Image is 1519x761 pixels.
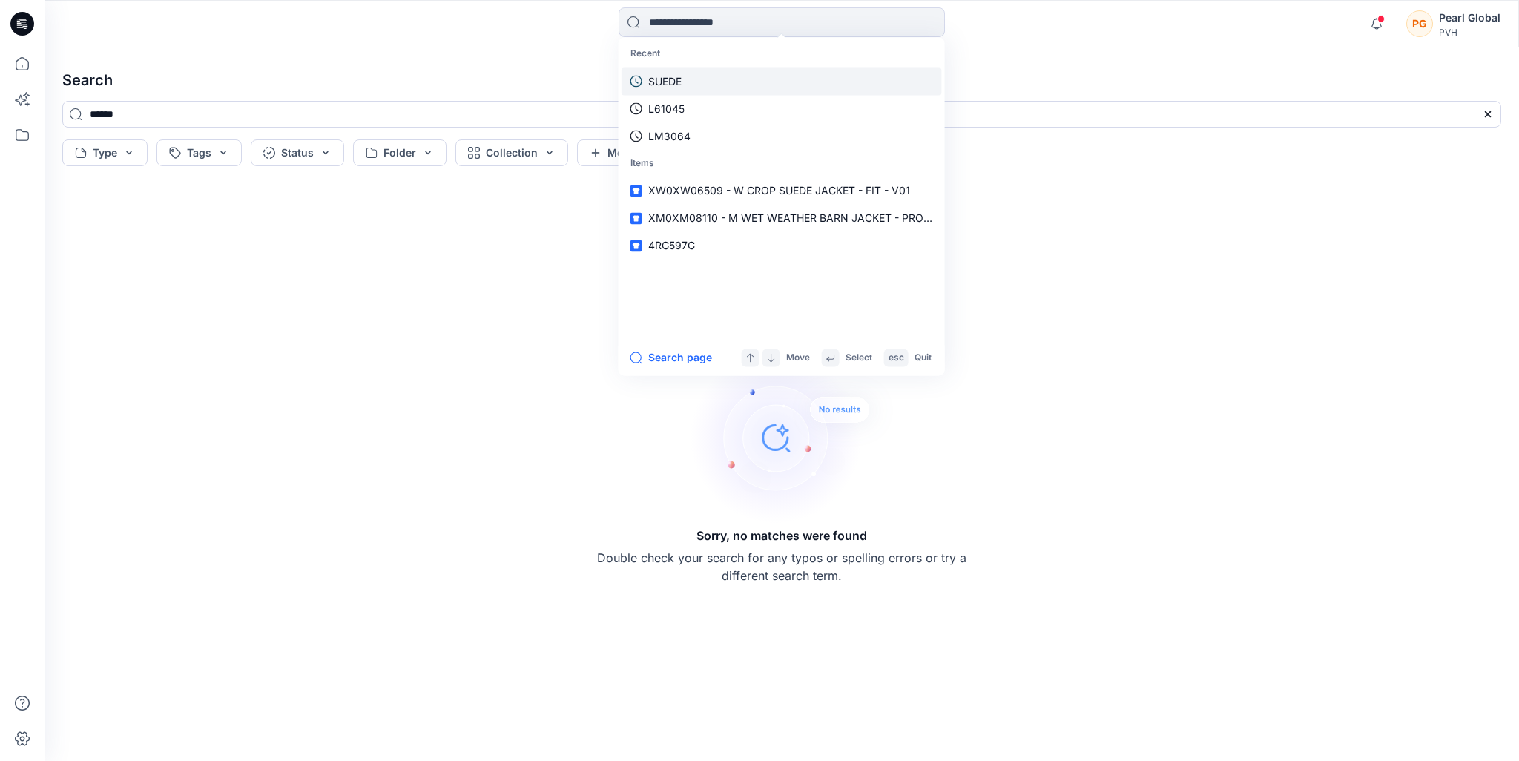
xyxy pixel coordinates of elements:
[50,59,1513,101] h4: Search
[622,177,942,205] a: XW0XW06509 - W CROP SUEDE JACKET - FIT - V01
[915,350,932,366] p: Quit
[696,527,867,544] h5: Sorry, no matches were found
[622,122,942,150] a: LM3064
[648,128,691,144] p: LM3064
[648,73,682,89] p: SUEDE
[648,185,910,197] span: XW0XW06509 - W CROP SUEDE JACKET - FIT - V01
[596,549,967,584] p: Double check your search for any typos or spelling errors or try a different search term.
[622,232,942,260] a: 4RG597G
[630,349,712,366] button: Search page
[846,350,872,366] p: Select
[648,212,960,225] span: XM0XM08110 - M WET WEATHER BARN JACKET - PROTO V01
[1439,9,1500,27] div: Pearl Global
[1439,27,1500,38] div: PVH
[889,350,904,366] p: esc
[62,139,148,166] button: Type
[622,150,942,177] p: Items
[353,139,447,166] button: Folder
[622,40,942,67] p: Recent
[690,349,897,527] img: Sorry, no matches were found
[648,101,685,116] p: L61045
[622,205,942,232] a: XM0XM08110 - M WET WEATHER BARN JACKET - PROTO V01
[622,67,942,95] a: SUEDE
[622,95,942,122] a: L61045
[648,240,695,252] span: 4RG597G
[1406,10,1433,37] div: PG
[577,139,679,166] button: More filters
[786,350,810,366] p: Move
[455,139,568,166] button: Collection
[156,139,242,166] button: Tags
[251,139,344,166] button: Status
